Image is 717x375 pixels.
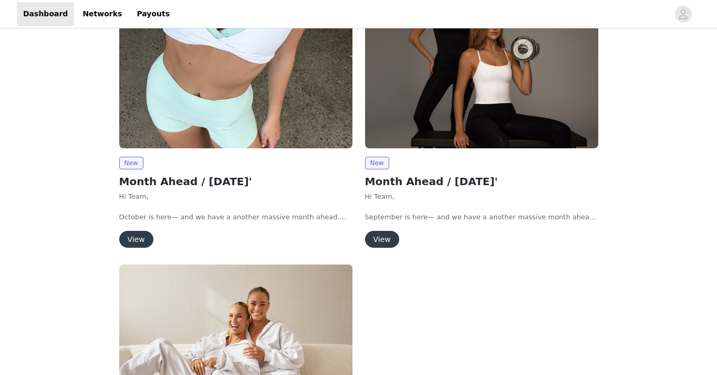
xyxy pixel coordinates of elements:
[365,157,389,169] span: New
[76,2,128,26] a: Networks
[17,2,74,26] a: Dashboard
[365,212,598,222] p: September is here— and we have a another massive month ahead.
[119,231,153,248] button: View
[365,236,399,244] a: View
[119,157,143,169] span: New
[365,174,598,189] h2: Month Ahead / [DATE]'
[130,2,176,26] a: Payouts
[119,191,352,202] p: Hi Team,
[119,212,352,222] p: October is here— and we have a another massive month ahead.
[119,236,153,244] a: View
[678,6,688,23] div: avatar
[365,231,399,248] button: View
[119,174,352,189] h2: Month Ahead / [DATE]'
[365,191,598,202] p: Hi Team,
